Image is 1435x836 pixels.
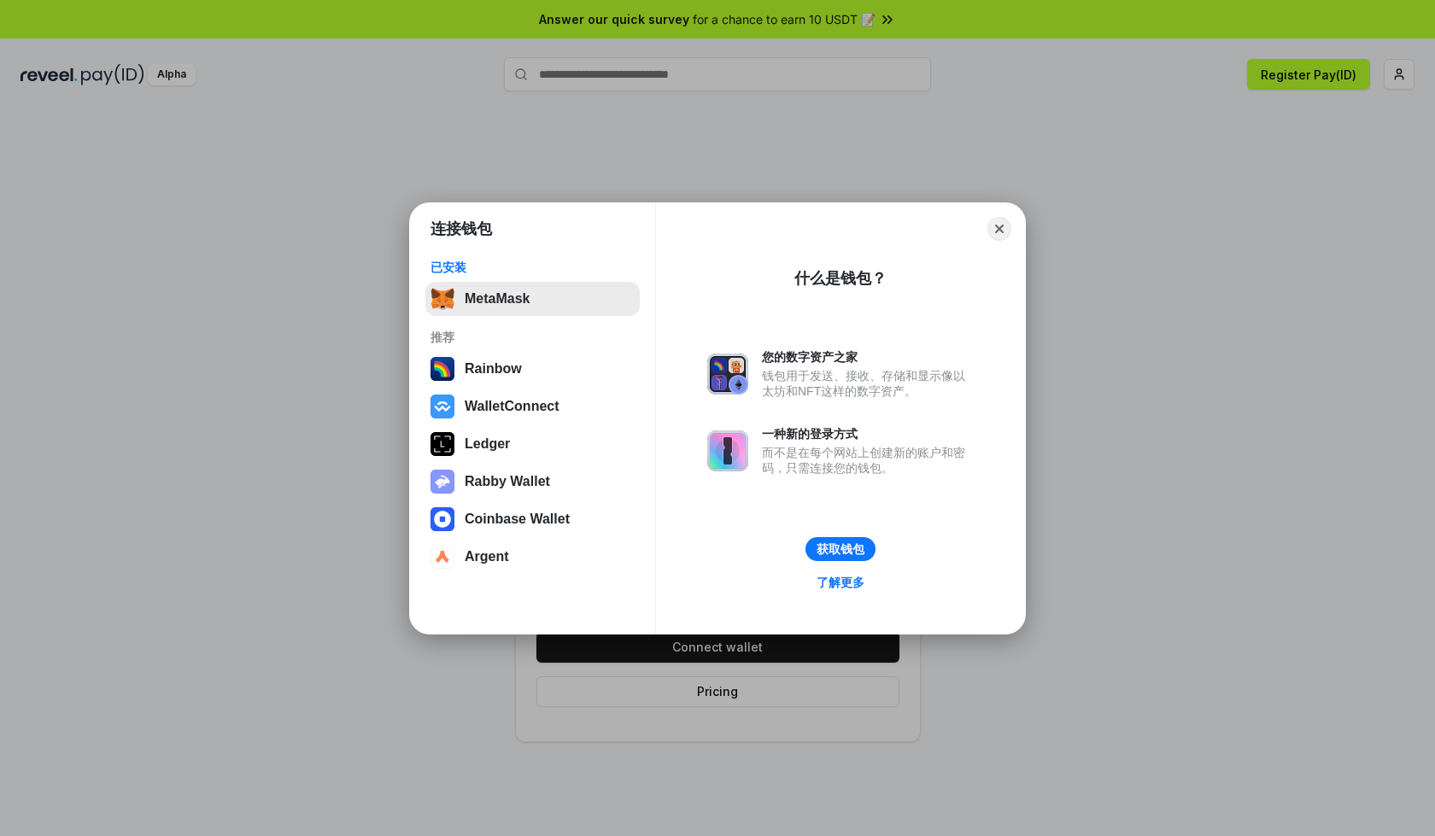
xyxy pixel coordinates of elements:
[707,354,748,395] img: svg+xml,%3Csvg%20xmlns%3D%22http%3A%2F%2Fwww.w3.org%2F2000%2Fsvg%22%20fill%3D%22none%22%20viewBox...
[762,349,974,365] div: 您的数字资产之家
[987,217,1011,241] button: Close
[707,430,748,471] img: svg+xml,%3Csvg%20xmlns%3D%22http%3A%2F%2Fwww.w3.org%2F2000%2Fsvg%22%20fill%3D%22none%22%20viewBox...
[762,426,974,441] div: 一种新的登录方式
[430,395,454,418] img: svg+xml,%3Csvg%20width%3D%2228%22%20height%3D%2228%22%20viewBox%3D%220%200%2028%2028%22%20fill%3D...
[817,541,864,557] div: 获取钱包
[465,361,522,377] div: Rainbow
[425,389,640,424] button: WalletConnect
[806,571,875,593] a: 了解更多
[465,549,509,564] div: Argent
[425,352,640,386] button: Rainbow
[465,291,530,307] div: MetaMask
[430,330,635,345] div: 推荐
[430,219,492,239] h1: 连接钱包
[817,575,864,590] div: 了解更多
[425,427,640,461] button: Ledger
[430,545,454,569] img: svg+xml,%3Csvg%20width%3D%2228%22%20height%3D%2228%22%20viewBox%3D%220%200%2028%2028%22%20fill%3D...
[794,268,887,289] div: 什么是钱包？
[430,432,454,456] img: svg+xml,%3Csvg%20xmlns%3D%22http%3A%2F%2Fwww.w3.org%2F2000%2Fsvg%22%20width%3D%2228%22%20height%3...
[425,540,640,574] button: Argent
[425,502,640,536] button: Coinbase Wallet
[762,368,974,399] div: 钱包用于发送、接收、存储和显示像以太坊和NFT这样的数字资产。
[805,537,876,561] button: 获取钱包
[430,507,454,531] img: svg+xml,%3Csvg%20width%3D%2228%22%20height%3D%2228%22%20viewBox%3D%220%200%2028%2028%22%20fill%3D...
[762,445,974,476] div: 而不是在每个网站上创建新的账户和密码，只需连接您的钱包。
[425,465,640,499] button: Rabby Wallet
[430,287,454,311] img: svg+xml,%3Csvg%20fill%3D%22none%22%20height%3D%2233%22%20viewBox%3D%220%200%2035%2033%22%20width%...
[430,260,635,275] div: 已安装
[465,399,559,414] div: WalletConnect
[425,282,640,316] button: MetaMask
[430,470,454,494] img: svg+xml,%3Csvg%20xmlns%3D%22http%3A%2F%2Fwww.w3.org%2F2000%2Fsvg%22%20fill%3D%22none%22%20viewBox...
[465,512,570,527] div: Coinbase Wallet
[465,436,510,452] div: Ledger
[465,474,550,489] div: Rabby Wallet
[430,357,454,381] img: svg+xml,%3Csvg%20width%3D%22120%22%20height%3D%22120%22%20viewBox%3D%220%200%20120%20120%22%20fil...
